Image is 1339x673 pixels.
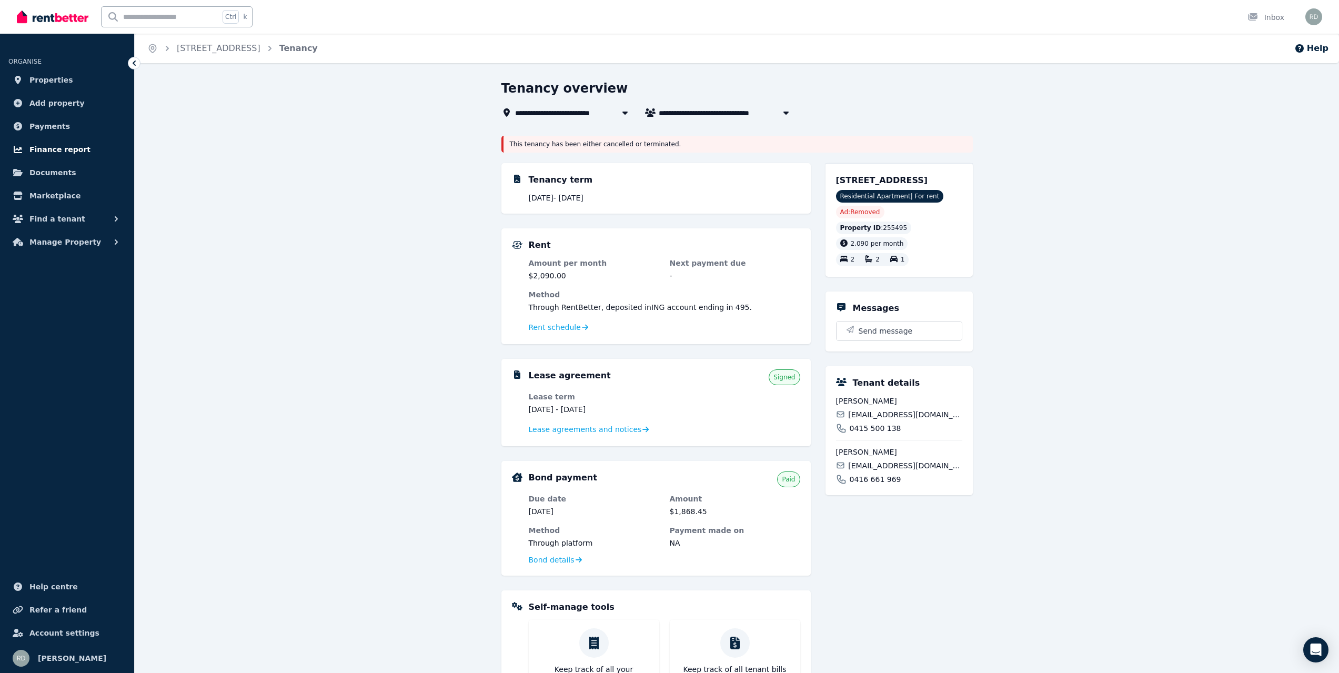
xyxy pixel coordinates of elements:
dd: $2,090.00 [529,270,659,281]
span: 0415 500 138 [850,423,901,434]
span: Ad: Removed [840,208,880,216]
span: Payments [29,120,70,133]
span: Refer a friend [29,604,87,616]
a: Marketplace [8,185,126,206]
button: Send message [837,322,962,340]
span: [STREET_ADDRESS] [836,175,928,185]
h5: Messages [853,302,899,315]
span: [PERSON_NAME] [38,652,106,665]
a: Documents [8,162,126,183]
dt: Due date [529,494,659,504]
img: Rental Payments [512,241,522,249]
img: Ryan Deans [13,650,29,667]
a: Bond details [529,555,582,565]
h5: Self-manage tools [529,601,615,614]
span: Send message [859,326,913,336]
span: Paid [782,475,795,484]
span: Help centre [29,580,78,593]
dt: Method [529,289,800,300]
span: 2 [875,256,880,264]
dt: Lease term [529,391,659,402]
span: Through RentBetter , deposited in ING account ending in 495 . [529,303,752,312]
dt: Amount [670,494,800,504]
span: 2 [851,256,855,264]
span: 0416 661 969 [850,474,901,485]
button: Manage Property [8,232,126,253]
div: Open Intercom Messenger [1303,637,1328,662]
span: 2,090 per month [851,240,904,247]
a: Help centre [8,576,126,597]
dd: $1,868.45 [670,506,800,517]
h1: Tenancy overview [501,80,628,97]
nav: Breadcrumb [135,34,330,63]
span: 1 [901,256,905,264]
span: [PERSON_NAME] [836,447,962,457]
a: Properties [8,69,126,91]
div: : 255495 [836,222,912,234]
dd: NA [670,538,800,548]
div: This tenancy has been either cancelled or terminated. [501,136,973,153]
dd: [DATE] [529,506,659,517]
span: Ctrl [223,10,239,24]
span: Signed [773,373,795,381]
span: Account settings [29,627,99,639]
span: Manage Property [29,236,101,248]
h5: Tenant details [853,377,920,389]
span: Rent schedule [529,322,581,333]
dt: Next payment due [670,258,800,268]
span: ORGANISE [8,58,42,65]
dt: Amount per month [529,258,659,268]
a: Account settings [8,622,126,644]
dd: Through platform [529,538,659,548]
span: Documents [29,166,76,179]
dd: - [670,270,800,281]
span: Finance report [29,143,90,156]
button: Find a tenant [8,208,126,229]
img: RentBetter [17,9,88,25]
span: Bond details [529,555,575,565]
a: Finance report [8,139,126,160]
span: Lease agreements and notices [529,424,642,435]
a: [STREET_ADDRESS] [177,43,260,53]
div: Inbox [1247,12,1284,23]
h5: Lease agreement [529,369,611,382]
a: Tenancy [279,43,318,53]
button: Help [1294,42,1328,55]
a: Payments [8,116,126,137]
span: [EMAIL_ADDRESS][DOMAIN_NAME] [848,409,962,420]
span: [EMAIL_ADDRESS][DOMAIN_NAME] [848,460,962,471]
h5: Tenancy term [529,174,593,186]
span: Marketplace [29,189,80,202]
h5: Rent [529,239,551,252]
span: Residential Apartment | For rent [836,190,944,203]
a: Refer a friend [8,599,126,620]
span: Properties [29,74,73,86]
dt: Method [529,525,659,536]
a: Add property [8,93,126,114]
span: [PERSON_NAME] [836,396,962,406]
span: Find a tenant [29,213,85,225]
img: Bond Details [512,473,522,482]
span: Property ID [840,224,881,232]
span: Add property [29,97,85,109]
h5: Bond payment [529,471,597,484]
a: Lease agreements and notices [529,424,649,435]
span: k [243,13,247,21]
img: Ryan Deans [1305,8,1322,25]
dd: [DATE] - [DATE] [529,404,659,415]
p: [DATE] - [DATE] [529,193,800,203]
a: Rent schedule [529,322,589,333]
dt: Payment made on [670,525,800,536]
